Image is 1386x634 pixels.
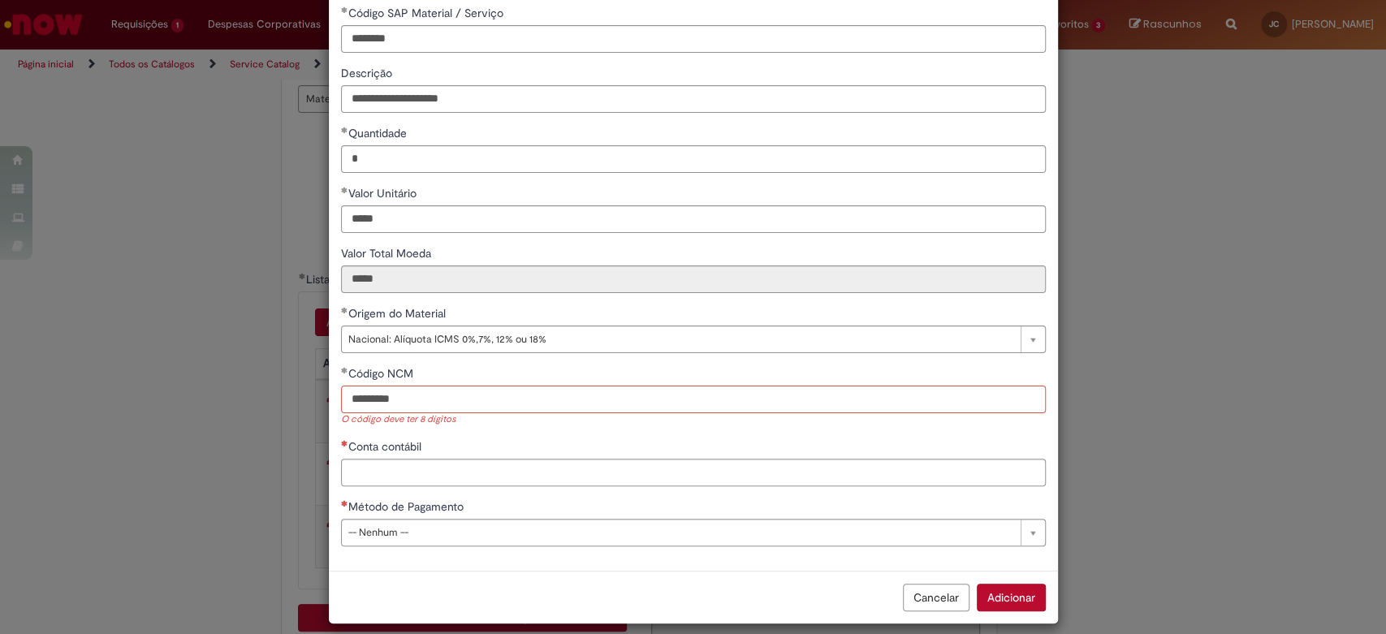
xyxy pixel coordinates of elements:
span: Obrigatório Preenchido [341,367,348,373]
span: Conta contábil [348,439,425,454]
span: Descrição [341,66,395,80]
span: Somente leitura - Valor Total Moeda [341,246,434,261]
input: Valor Total Moeda [341,265,1046,293]
div: O código deve ter 8 dígitos [341,413,1046,427]
span: Código SAP Material / Serviço [348,6,507,20]
input: Conta contábil [341,459,1046,486]
span: Nacional: Alíquota ICMS 0%,7%, 12% ou 18% [348,326,1013,352]
span: Origem do Material [348,306,449,321]
span: Necessários [341,440,348,446]
input: Valor Unitário [341,205,1046,233]
input: Descrição [341,85,1046,113]
span: Obrigatório Preenchido [341,127,348,133]
span: Código NCM [348,366,417,381]
input: Quantidade [341,145,1046,173]
span: -- Nenhum -- [348,520,1013,546]
span: Obrigatório Preenchido [341,6,348,13]
span: Obrigatório Preenchido [341,307,348,313]
span: Necessários [341,500,348,507]
span: Valor Unitário [348,186,420,201]
input: Código NCM [341,386,1046,413]
span: Método de Pagamento [348,499,467,514]
span: Obrigatório Preenchido [341,187,348,193]
button: Cancelar [903,584,969,611]
button: Adicionar [977,584,1046,611]
span: Quantidade [348,126,410,140]
input: Código SAP Material / Serviço [341,25,1046,53]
